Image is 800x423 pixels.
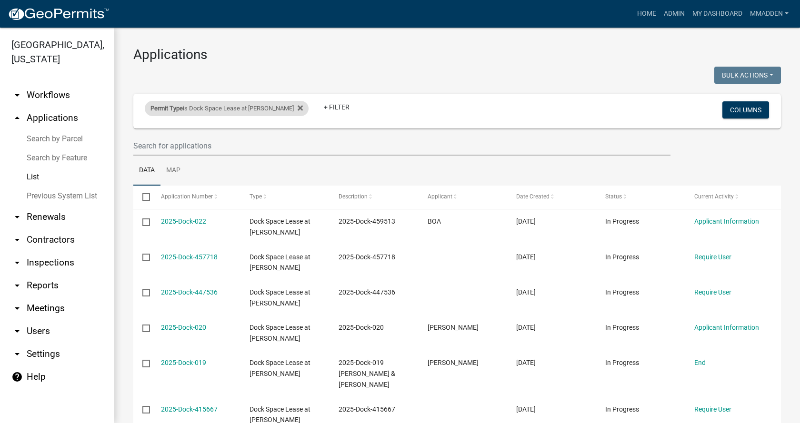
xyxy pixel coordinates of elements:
[714,67,781,84] button: Bulk Actions
[605,288,639,296] span: In Progress
[516,193,550,200] span: Date Created
[240,186,330,208] datatable-header-cell: Type
[161,217,206,225] a: 2025-Dock-022
[746,5,792,23] a: mmadden
[133,156,160,186] a: Data
[339,405,395,413] span: 2025-Dock-415667
[689,5,746,23] a: My Dashboard
[11,89,23,101] i: arrow_drop_down
[133,47,781,63] h3: Applications
[339,359,395,388] span: 2025-Dock-019 Stan & Tanya Kreutzer
[418,186,507,208] datatable-header-cell: Applicant
[11,371,23,383] i: help
[694,217,759,225] a: Applicant Information
[145,101,309,116] div: is Dock Space Lease at [PERSON_NAME]
[339,253,395,261] span: 2025-Dock-457718
[516,324,536,331] span: 05/12/2025
[605,359,639,366] span: In Progress
[133,186,151,208] datatable-header-cell: Select
[516,217,536,225] span: 08/05/2025
[507,186,596,208] datatable-header-cell: Date Created
[339,193,368,200] span: Description
[11,303,23,314] i: arrow_drop_down
[694,405,731,413] a: Require User
[151,186,240,208] datatable-header-cell: Application Number
[660,5,689,23] a: Admin
[330,186,419,208] datatable-header-cell: Description
[516,253,536,261] span: 07/31/2025
[339,288,395,296] span: 2025-Dock-447536
[694,253,731,261] a: Require User
[161,288,218,296] a: 2025-Dock-447536
[316,98,357,116] a: + Filter
[11,211,23,223] i: arrow_drop_down
[250,253,310,272] span: Dock Space Lease at Don Williams
[428,217,441,225] span: BOA
[11,280,23,291] i: arrow_drop_down
[516,288,536,296] span: 07/10/2025
[161,405,218,413] a: 2025-Dock-415667
[250,217,310,236] span: Dock Space Lease at Don Williams
[250,193,262,200] span: Type
[694,359,706,366] a: End
[11,234,23,246] i: arrow_drop_down
[516,405,536,413] span: 05/04/2025
[339,324,384,331] span: 2025-Dock-020
[428,193,452,200] span: Applicant
[596,186,685,208] datatable-header-cell: Status
[11,112,23,124] i: arrow_drop_up
[150,105,183,112] span: Permit Type
[694,288,731,296] a: Require User
[685,186,774,208] datatable-header-cell: Current Activity
[605,405,639,413] span: In Progress
[605,253,639,261] span: In Progress
[133,136,670,156] input: Search for applications
[633,5,660,23] a: Home
[161,359,206,366] a: 2025-Dock-019
[11,325,23,337] i: arrow_drop_down
[161,253,218,261] a: 2025-Dock-457718
[428,324,479,331] span: Angela Kruse
[516,359,536,366] span: 05/09/2025
[605,324,639,331] span: In Progress
[161,324,206,331] a: 2025-Dock-020
[250,359,310,377] span: Dock Space Lease at Don Williams
[694,193,734,200] span: Current Activity
[339,217,395,225] span: 2025-Dock-459513
[694,324,759,331] a: Applicant Information
[250,288,310,307] span: Dock Space Lease at Don Williams
[11,257,23,268] i: arrow_drop_down
[11,348,23,360] i: arrow_drop_down
[722,101,769,118] button: Columns
[605,217,639,225] span: In Progress
[428,359,479,366] span: Tanya Kreutzer
[250,324,310,342] span: Dock Space Lease at Don Williams
[161,193,213,200] span: Application Number
[605,193,622,200] span: Status
[160,156,186,186] a: Map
